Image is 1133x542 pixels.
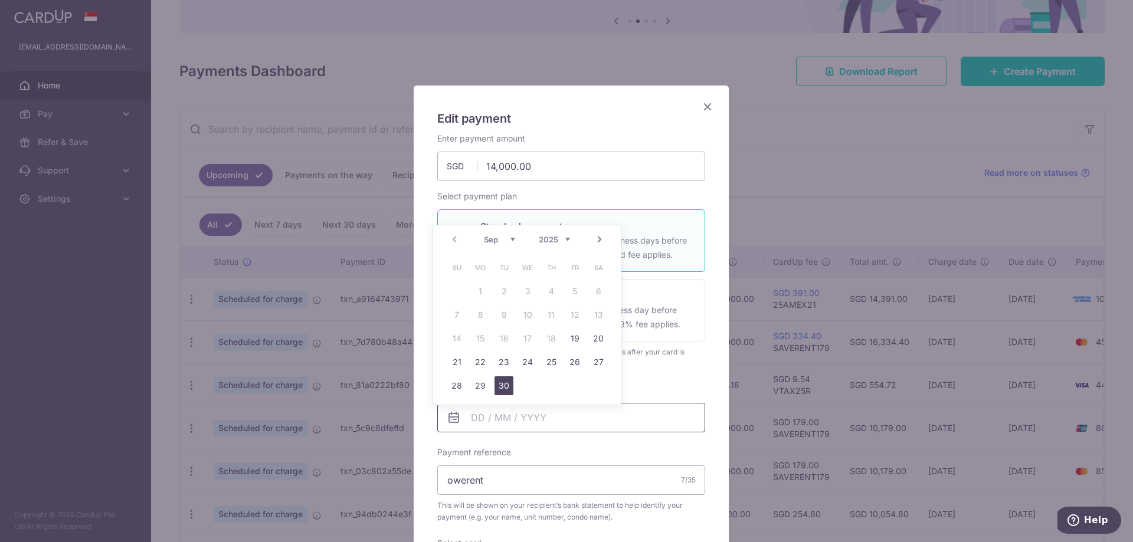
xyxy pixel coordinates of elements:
[437,403,705,432] input: DD / MM / YYYY
[471,353,490,372] a: 22
[542,353,561,372] a: 25
[437,500,705,523] span: This will be shown on your recipient’s bank statement to help identify your payment (e.g. your na...
[589,353,608,372] a: 27
[437,446,511,458] label: Payment reference
[437,133,525,144] label: Enter payment amount
[592,232,607,247] a: Next
[542,258,561,277] span: Thursday
[437,190,517,202] label: Select payment plan
[565,329,584,348] a: 19
[589,258,608,277] span: Saturday
[495,353,513,372] a: 23
[437,152,705,181] input: 0.00
[681,474,696,486] div: 7/35
[1057,507,1121,536] iframe: Opens a widget where you can find more information
[518,258,537,277] span: Wednesday
[589,329,608,348] a: 20
[447,353,466,372] a: 21
[495,258,513,277] span: Tuesday
[437,109,705,128] h5: Edit payment
[447,376,466,395] a: 28
[447,160,477,172] span: SGD
[480,219,690,234] p: Standard payment
[447,258,466,277] span: Sunday
[518,353,537,372] a: 24
[495,376,513,395] a: 30
[565,258,584,277] span: Friday
[700,100,715,114] button: Close
[471,376,490,395] a: 29
[565,353,584,372] a: 26
[471,258,490,277] span: Monday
